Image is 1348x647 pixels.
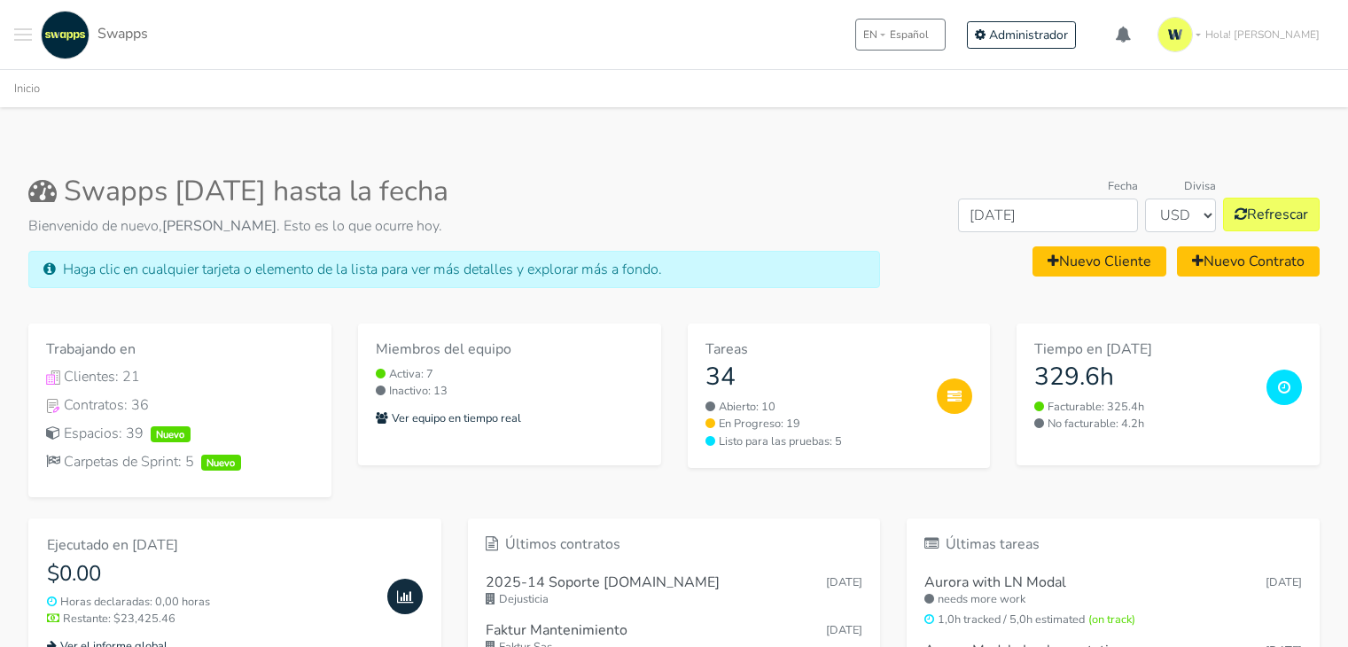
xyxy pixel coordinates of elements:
h3: 329.6h [1034,362,1252,393]
a: Nuevo Cliente [1032,246,1166,277]
h3: 34 [705,362,923,393]
h6: Últimas tareas [924,536,1302,553]
img: Icono Contratos [46,399,60,413]
small: Facturable: 325.4h [1034,399,1252,416]
span: Hola! [PERSON_NAME] [1205,27,1320,43]
a: 2025-14 Soporte [DOMAIN_NAME] [DATE] Dejusticia [486,567,863,615]
button: Refrescar [1223,198,1320,231]
small: 1,0h tracked / 5,0h estimated [924,612,1302,628]
span: Swapps [97,24,148,43]
span: Nuevo [151,426,191,442]
a: Miembros del equipo Activa: 7 Inactivo: 13 Ver equipo en tiempo real [358,323,661,465]
label: Fecha [1108,178,1138,195]
a: Administrador [967,21,1076,49]
h6: Últimos contratos [486,536,863,553]
button: Toggle navigation menu [14,11,32,59]
h6: Faktur Mantenimiento [486,622,627,639]
small: No facturable: 4.2h [1034,416,1252,433]
a: Nuevo Contrato [1177,246,1320,277]
h6: Miembros del equipo [376,341,643,358]
span: Sep 04, 2025 12:53 [826,622,862,638]
span: Español [890,27,929,43]
img: isotipo-3-3e143c57.png [1157,17,1193,52]
div: Clientes: 21 [46,366,314,387]
h6: Trabajando en [46,341,314,358]
a: Icono de ClientesClientes: 21 [46,366,314,387]
a: Tiempo en [DATE] 329.6h Facturable: 325.4h No facturable: 4.2h [1017,323,1320,465]
div: Contratos: 36 [46,394,314,416]
button: ENEspañol [855,19,946,51]
div: Carpetas de Sprint: 5 [46,451,314,472]
small: Inactivo: 13 [376,383,643,400]
small: Ver equipo en tiempo real [376,410,521,426]
span: Nuevo [201,455,241,471]
small: Dejusticia [486,591,863,608]
img: swapps-linkedin-v2.jpg [41,11,90,59]
h4: $0.00 [47,561,373,587]
a: Aurora with LN Modal [DATE] needs more work 1,0h tracked / 5,0h estimated(on track) [924,567,1302,636]
h6: Tareas [705,341,923,358]
h2: Swapps [DATE] hasta la fecha [28,175,880,208]
a: Abierto: 10 [705,399,923,416]
strong: [PERSON_NAME] [162,216,277,236]
a: Inicio [14,81,40,97]
span: (on track) [1088,612,1135,628]
h6: Tiempo en [DATE] [1034,341,1252,358]
a: Hola! [PERSON_NAME] [1150,10,1334,59]
div: Haga clic en cualquier tarjeta o elemento de la lista para ver más detalles y explorar más a fondo. [28,251,880,288]
a: En Progreso: 19 [705,416,923,433]
small: Restante: $23,425.46 [47,611,373,628]
label: Divisa [1184,178,1216,195]
small: [DATE] [1266,574,1302,591]
a: Carpetas de Sprint: 5Nuevo [46,451,314,472]
p: Bienvenido de nuevo, . Esto es lo que ocurre hoy. [28,215,880,237]
img: Icono de Clientes [46,370,60,385]
h6: Aurora with LN Modal [924,574,1066,591]
a: Espacios: 39Nuevo [46,423,314,444]
h6: Ejecutado en [DATE] [47,537,373,554]
small: Activa: 7 [376,366,643,383]
span: Administrador [989,27,1068,43]
a: Tareas 34 [705,341,923,392]
div: Espacios: 39 [46,423,314,444]
a: Icono ContratosContratos: 36 [46,394,314,416]
small: needs more work [924,591,1302,608]
span: Sep 04, 2025 15:36 [826,574,862,590]
a: Swapps [36,11,148,59]
h6: 2025-14 Soporte [DOMAIN_NAME] [486,574,720,591]
a: Listo para las pruebas: 5 [705,433,923,450]
small: Horas declaradas: 0,00 horas [47,594,373,611]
